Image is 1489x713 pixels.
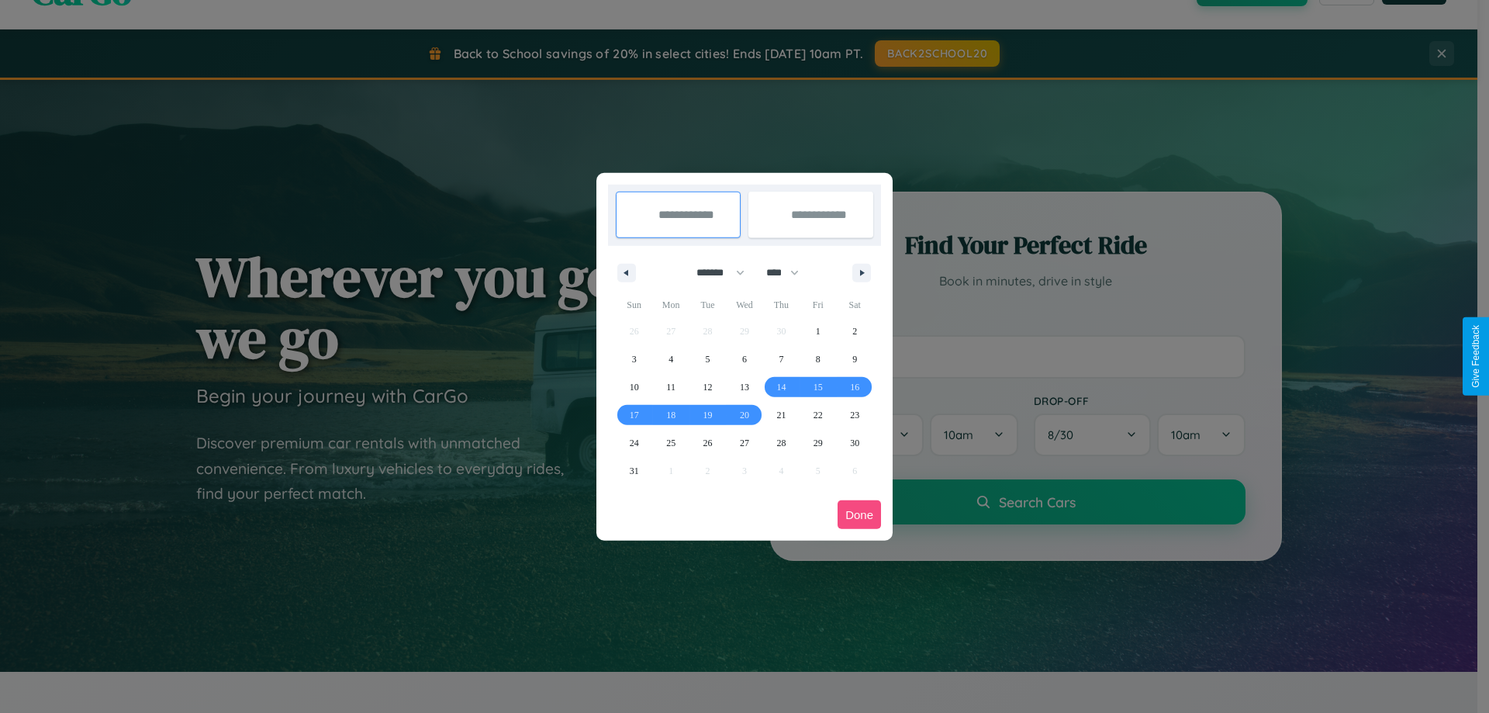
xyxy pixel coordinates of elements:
[616,373,652,401] button: 10
[703,373,713,401] span: 12
[740,429,749,457] span: 27
[703,429,713,457] span: 26
[838,500,881,529] button: Done
[689,292,726,317] span: Tue
[800,317,836,345] button: 1
[837,373,873,401] button: 16
[850,373,859,401] span: 16
[668,345,673,373] span: 4
[814,429,823,457] span: 29
[616,457,652,485] button: 31
[800,345,836,373] button: 8
[816,345,821,373] span: 8
[763,429,800,457] button: 28
[852,317,857,345] span: 2
[652,429,689,457] button: 25
[689,429,726,457] button: 26
[632,345,637,373] span: 3
[740,373,749,401] span: 13
[689,373,726,401] button: 12
[852,345,857,373] span: 9
[800,292,836,317] span: Fri
[763,373,800,401] button: 14
[837,317,873,345] button: 2
[630,457,639,485] span: 31
[689,401,726,429] button: 19
[800,429,836,457] button: 29
[726,373,762,401] button: 13
[850,401,859,429] span: 23
[652,401,689,429] button: 18
[779,345,783,373] span: 7
[776,429,786,457] span: 28
[630,401,639,429] span: 17
[740,401,749,429] span: 20
[742,345,747,373] span: 6
[1470,325,1481,388] div: Give Feedback
[706,345,710,373] span: 5
[630,373,639,401] span: 10
[837,429,873,457] button: 30
[726,345,762,373] button: 6
[814,373,823,401] span: 15
[763,345,800,373] button: 7
[616,401,652,429] button: 17
[652,373,689,401] button: 11
[666,373,675,401] span: 11
[816,317,821,345] span: 1
[689,345,726,373] button: 5
[837,345,873,373] button: 9
[652,292,689,317] span: Mon
[800,373,836,401] button: 15
[763,401,800,429] button: 21
[800,401,836,429] button: 22
[616,429,652,457] button: 24
[776,373,786,401] span: 14
[703,401,713,429] span: 19
[814,401,823,429] span: 22
[666,429,675,457] span: 25
[666,401,675,429] span: 18
[616,345,652,373] button: 3
[850,429,859,457] span: 30
[837,292,873,317] span: Sat
[726,401,762,429] button: 20
[630,429,639,457] span: 24
[837,401,873,429] button: 23
[763,292,800,317] span: Thu
[726,429,762,457] button: 27
[776,401,786,429] span: 21
[652,345,689,373] button: 4
[726,292,762,317] span: Wed
[616,292,652,317] span: Sun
